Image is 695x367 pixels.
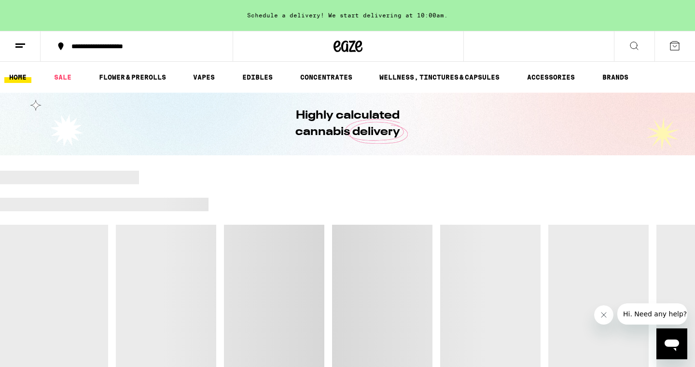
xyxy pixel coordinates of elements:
a: WELLNESS, TINCTURES & CAPSULES [375,71,504,83]
a: SALE [49,71,76,83]
h1: Highly calculated cannabis delivery [268,108,427,140]
a: ACCESSORIES [522,71,580,83]
a: CONCENTRATES [295,71,357,83]
a: EDIBLES [237,71,278,83]
a: HOME [4,71,31,83]
iframe: Close message [594,305,613,325]
a: BRANDS [598,71,633,83]
iframe: Button to launch messaging window [656,328,687,359]
a: FLOWER & PREROLLS [94,71,171,83]
iframe: Message from company [617,303,687,325]
a: VAPES [188,71,220,83]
